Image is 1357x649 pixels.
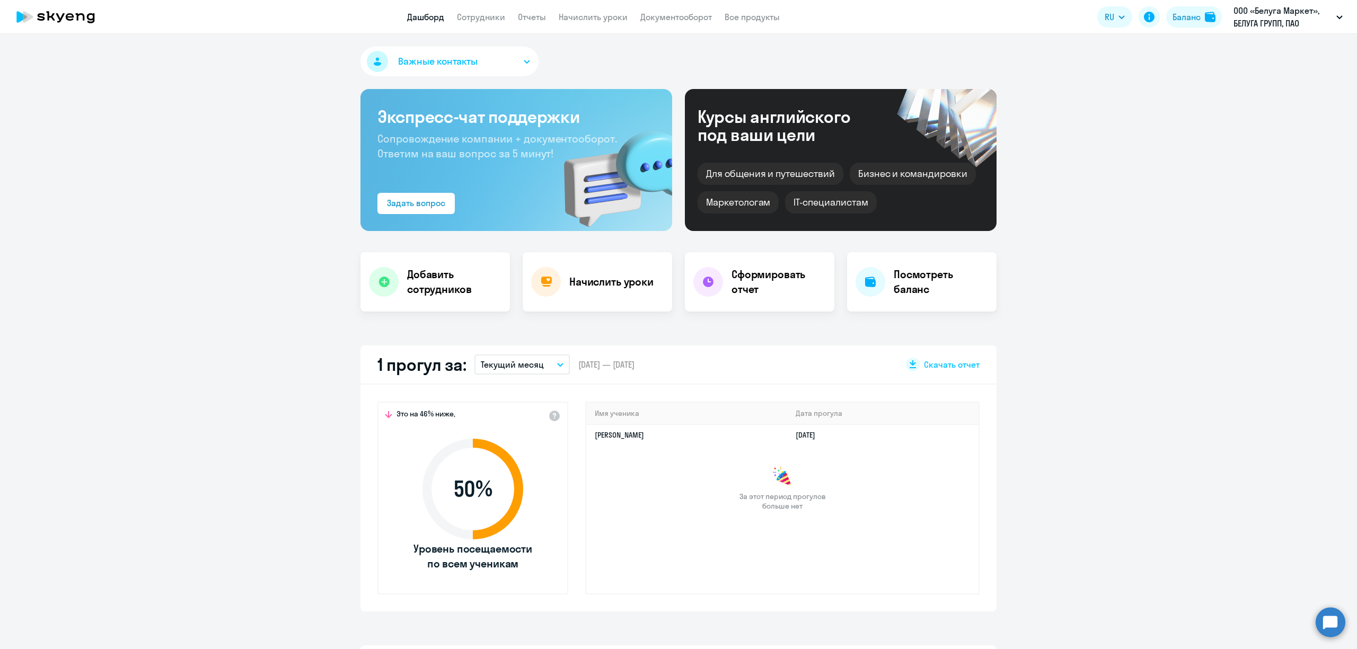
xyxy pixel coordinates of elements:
button: Балансbalance [1166,6,1222,28]
a: Отчеты [518,12,546,22]
div: Для общения и путешествий [698,163,843,185]
th: Имя ученика [586,403,787,424]
img: balance [1205,12,1215,22]
h3: Экспресс-чат поддержки [377,106,655,127]
span: Скачать отчет [924,359,980,370]
span: Это на 46% ниже, [396,409,455,422]
span: RU [1105,11,1114,23]
a: Все продукты [725,12,780,22]
h4: Сформировать отчет [732,267,826,297]
div: Курсы английского под ваши цели [698,108,879,144]
p: ООО «Белуга Маркет», БЕЛУГА ГРУПП, ПАО [1233,4,1332,30]
button: Важные контакты [360,47,539,76]
span: За этот период прогулов больше нет [738,492,827,511]
p: Текущий месяц [481,358,544,371]
div: Баланс [1173,11,1201,23]
a: Документооборот [640,12,712,22]
a: [DATE] [796,430,824,440]
a: Дашборд [407,12,444,22]
h2: 1 прогул за: [377,354,466,375]
a: Начислить уроки [559,12,628,22]
h4: Начислить уроки [569,274,654,289]
img: congrats [772,466,793,487]
div: Маркетологам [698,191,779,214]
img: bg-img [549,112,672,231]
button: RU [1097,6,1132,28]
th: Дата прогула [787,403,979,424]
span: Важные контакты [398,55,478,68]
div: Задать вопрос [387,197,445,209]
button: ООО «Белуга Маркет», БЕЛУГА ГРУПП, ПАО [1228,4,1348,30]
h4: Добавить сотрудников [407,267,501,297]
button: Задать вопрос [377,193,455,214]
div: IT-специалистам [785,191,876,214]
span: Сопровождение компании + документооборот. Ответим на ваш вопрос за 5 минут! [377,132,617,160]
span: Уровень посещаемости по всем ученикам [412,541,534,571]
a: Сотрудники [457,12,505,22]
span: [DATE] — [DATE] [578,359,635,370]
a: [PERSON_NAME] [595,430,644,440]
span: 50 % [412,476,534,502]
div: Бизнес и командировки [850,163,976,185]
h4: Посмотреть баланс [894,267,988,297]
button: Текущий месяц [474,354,570,375]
